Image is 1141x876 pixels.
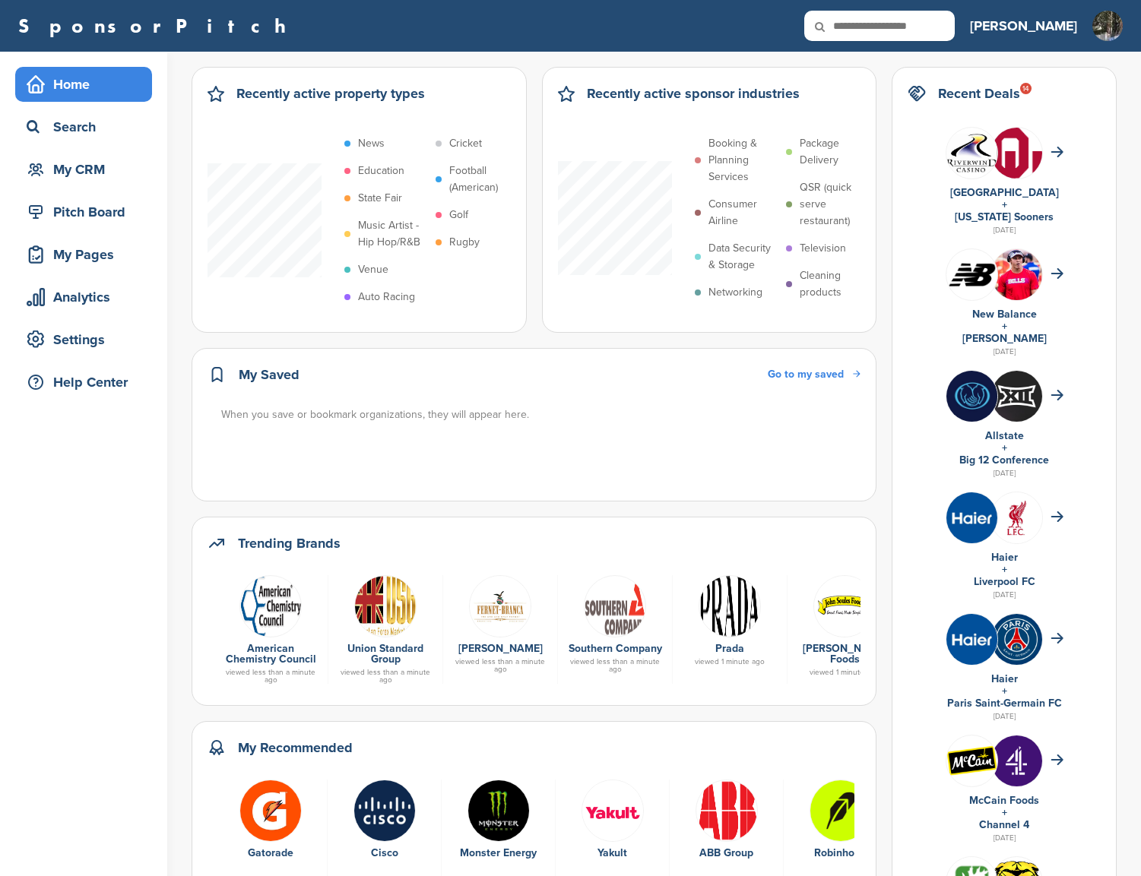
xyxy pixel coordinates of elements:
[221,845,319,862] div: Gatorade
[715,642,744,655] a: Prada
[791,845,889,862] div: Robinhood
[221,575,320,636] a: Data
[336,669,435,684] div: viewed less than a minute ago
[336,575,435,636] a: Usg
[358,190,402,207] p: State Fair
[23,326,152,353] div: Settings
[15,152,152,187] a: My CRM
[449,780,547,862] a: Ectldmqb 400x400 Monster Energy
[791,780,889,862] a: 1ftlyz2c 400x400 Robinhood
[938,83,1020,104] h2: Recent Deals
[587,83,800,104] h2: Recently active sponsor industries
[358,261,388,278] p: Venue
[800,135,870,169] p: Package Delivery
[946,262,997,287] img: Data
[566,575,664,636] a: Data
[946,134,997,172] img: Data
[800,267,870,301] p: Cleaning products
[946,745,997,776] img: Open uri20141112 50798 1gyzy02
[708,135,778,185] p: Booking & Planning Services
[708,196,778,229] p: Consumer Airline
[221,780,319,862] a: Uaqc9ec6 400x400 Gatorade
[458,642,543,655] a: [PERSON_NAME]
[696,780,758,842] img: Abb logo
[563,845,661,862] div: Yakult
[335,780,433,862] a: Jmyca1yn 400x400 Cisco
[226,642,316,666] a: American Chemistry Council
[23,113,152,141] div: Search
[972,308,1037,321] a: New Balance
[1002,685,1007,697] a: +
[358,289,415,305] p: Auto Racing
[354,575,417,637] img: Usg
[467,780,530,842] img: Ectldmqb 400x400
[566,658,664,673] div: viewed less than a minute ago
[347,642,423,666] a: Union Standard Group
[335,845,433,862] div: Cisco
[239,575,302,637] img: Data
[810,780,872,842] img: 1ftlyz2c 400x400
[15,237,152,272] a: My Pages
[803,642,887,666] a: [PERSON_NAME] Foods
[569,642,662,655] a: Southern Company
[991,551,1018,564] a: Haier
[991,614,1042,665] img: 0x7wxqi8 400x400
[699,575,761,637] img: Open uri20141112 50798 nb1490
[221,669,320,684] div: viewed less than a minute ago
[15,280,152,315] a: Analytics
[353,780,416,842] img: Jmyca1yn 400x400
[969,794,1039,807] a: McCain Foods
[677,780,775,862] a: Abb logo ABB Group
[23,71,152,98] div: Home
[221,406,862,423] div: When you save or bookmark organizations, they will appear here.
[708,284,762,301] p: Networking
[908,588,1101,602] div: [DATE]
[23,368,152,396] div: Help Center
[239,364,300,385] h2: My Saved
[451,575,550,636] a: Fernet logo
[908,710,1101,723] div: [DATE]
[680,658,779,666] div: viewed 1 minute ago
[908,831,1101,845] div: [DATE]
[908,345,1101,359] div: [DATE]
[15,194,152,229] a: Pitch Board
[451,658,550,673] div: viewed less than a minute ago
[946,371,997,422] img: Bi wggbs 400x400
[946,614,997,665] img: Fh8myeok 400x400
[991,128,1042,198] img: Data?1415805766
[15,365,152,400] a: Help Center
[23,198,152,226] div: Pitch Board
[800,179,870,229] p: QSR (quick serve restaurant)
[800,240,846,257] p: Television
[991,249,1042,320] img: 220px josh allen
[358,135,385,152] p: News
[813,575,876,637] img: Logo john soules foods
[974,575,1035,588] a: Liverpool FC
[950,186,1059,199] a: [GEOGRAPHIC_DATA]
[680,575,779,636] a: Open uri20141112 50798 nb1490
[908,223,1101,237] div: [DATE]
[1020,83,1032,94] div: 14
[449,163,519,196] p: Football (American)
[795,575,894,636] a: Logo john soules foods
[15,67,152,102] a: Home
[677,845,775,862] div: ABB Group
[15,322,152,357] a: Settings
[1002,563,1007,576] a: +
[236,83,425,104] h2: Recently active property types
[708,240,778,274] p: Data Security & Storage
[238,533,341,554] h2: Trending Brands
[1002,441,1007,454] a: +
[1002,320,1007,333] a: +
[959,454,1049,466] a: Big 12 Conference
[955,210,1054,223] a: [US_STATE] Sooners
[449,234,480,251] p: Rugby
[991,735,1042,786] img: Ctknvhwm 400x400
[358,163,404,179] p: Education
[23,156,152,183] div: My CRM
[582,780,644,842] img: Data
[18,16,296,36] a: SponsorPitch
[991,672,1018,685] a: Haier
[23,283,152,311] div: Analytics
[563,780,661,862] a: Data Yakult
